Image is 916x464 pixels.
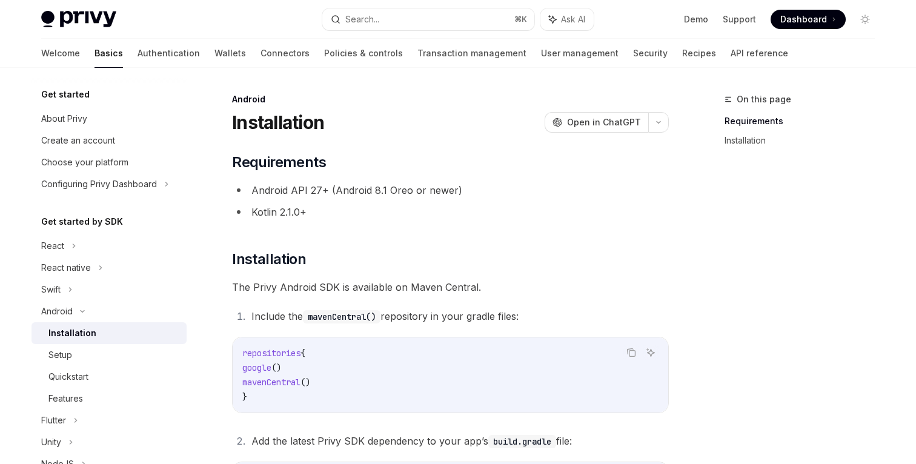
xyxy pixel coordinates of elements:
[41,133,115,148] div: Create an account
[684,13,708,25] a: Demo
[32,322,187,344] a: Installation
[771,10,846,29] a: Dashboard
[633,39,668,68] a: Security
[41,177,157,191] div: Configuring Privy Dashboard
[488,435,556,448] code: build.gradle
[41,304,73,319] div: Android
[545,112,648,133] button: Open in ChatGPT
[561,13,585,25] span: Ask AI
[248,308,669,325] li: Include the repository in your gradle files:
[242,348,300,359] span: repositories
[41,111,87,126] div: About Privy
[623,345,639,360] button: Copy the contents from the code block
[232,111,324,133] h1: Installation
[725,131,884,150] a: Installation
[300,348,305,359] span: {
[48,391,83,406] div: Features
[41,214,123,229] h5: Get started by SDK
[322,8,534,30] button: Search...⌘K
[514,15,527,24] span: ⌘ K
[232,279,669,296] span: The Privy Android SDK is available on Maven Central.
[682,39,716,68] a: Recipes
[41,155,128,170] div: Choose your platform
[345,12,379,27] div: Search...
[48,348,72,362] div: Setup
[48,326,96,340] div: Installation
[41,413,66,428] div: Flutter
[723,13,756,25] a: Support
[41,239,64,253] div: React
[324,39,403,68] a: Policies & controls
[261,39,310,68] a: Connectors
[32,366,187,388] a: Quickstart
[32,388,187,409] a: Features
[540,8,594,30] button: Ask AI
[41,11,116,28] img: light logo
[41,435,61,449] div: Unity
[417,39,526,68] a: Transaction management
[737,92,791,107] span: On this page
[780,13,827,25] span: Dashboard
[232,204,669,220] li: Kotlin 2.1.0+
[242,391,247,402] span: }
[248,433,669,449] li: Add the latest Privy SDK dependency to your app’s file:
[32,344,187,366] a: Setup
[214,39,246,68] a: Wallets
[300,377,310,388] span: ()
[32,151,187,173] a: Choose your platform
[731,39,788,68] a: API reference
[138,39,200,68] a: Authentication
[643,345,659,360] button: Ask AI
[41,87,90,102] h5: Get started
[41,282,61,297] div: Swift
[41,39,80,68] a: Welcome
[232,250,306,269] span: Installation
[725,111,884,131] a: Requirements
[855,10,875,29] button: Toggle dark mode
[95,39,123,68] a: Basics
[41,260,91,275] div: React native
[303,310,380,323] code: mavenCentral()
[232,153,326,172] span: Requirements
[567,116,641,128] span: Open in ChatGPT
[242,377,300,388] span: mavenCentral
[541,39,619,68] a: User management
[271,362,281,373] span: ()
[32,130,187,151] a: Create an account
[32,108,187,130] a: About Privy
[232,93,669,105] div: Android
[48,370,88,384] div: Quickstart
[242,362,271,373] span: google
[232,182,669,199] li: Android API 27+ (Android 8.1 Oreo or newer)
